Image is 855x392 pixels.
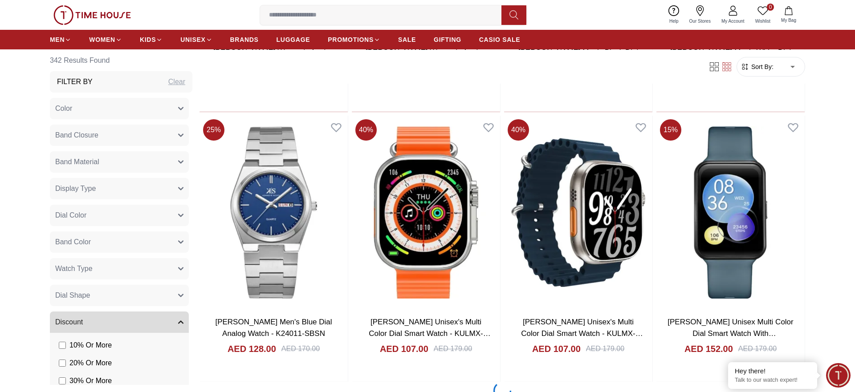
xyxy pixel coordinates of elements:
a: GIFTING [434,32,461,48]
button: Sort By: [741,62,774,71]
span: LUGGAGE [277,35,310,44]
img: Kenneth Scott Unisex's Multi Color Dial Smart Watch - KULMX-SSOBX [352,116,500,309]
span: UNISEX [180,35,205,44]
input: 20% Or More [59,360,66,367]
a: [PERSON_NAME] Unisex Multi Color Dial Smart Watch With Interchangeable Strap-KBLZ-XSBBX [668,318,793,349]
span: Discount [55,317,83,327]
span: GIFTING [434,35,461,44]
span: My Account [718,18,748,24]
button: Dial Shape [50,285,189,306]
span: 40 % [355,119,377,141]
a: Our Stores [684,4,716,26]
span: Band Material [55,157,99,167]
span: SALE [398,35,416,44]
div: Clear [168,77,185,87]
div: AED 179.00 [586,344,624,354]
img: Kenneth Scott Men's Blue Dial Analog Watch - K24011-SBSN [199,116,348,309]
div: Chat Widget [826,363,851,388]
span: Dial Color [55,210,86,221]
h3: Filter By [57,77,93,87]
h4: AED 107.00 [380,343,428,355]
span: KIDS [140,35,156,44]
span: Help [666,18,682,24]
span: Wishlist [752,18,774,24]
h4: AED 107.00 [532,343,581,355]
a: SALE [398,32,416,48]
h4: AED 152.00 [684,343,733,355]
button: Display Type [50,178,189,199]
a: Help [664,4,684,26]
span: Watch Type [55,263,93,274]
span: Display Type [55,183,96,194]
a: KIDS [140,32,163,48]
h4: AED 128.00 [228,343,276,355]
span: My Bag [778,17,800,24]
a: 0Wishlist [750,4,776,26]
a: [PERSON_NAME] Men's Blue Dial Analog Watch - K24011-SBSN [215,318,332,338]
input: 10% Or More [59,342,66,349]
span: WOMEN [89,35,115,44]
div: AED 170.00 [281,344,320,354]
a: BRANDS [230,32,259,48]
h6: 342 Results Found [50,50,192,71]
span: 40 % [508,119,529,141]
button: Dial Color [50,205,189,226]
span: Color [55,103,72,114]
img: Kenneth Scott Unisex Multi Color Dial Smart Watch With Interchangeable Strap-KBLZ-XSBBX [656,116,805,309]
div: AED 179.00 [434,344,472,354]
a: CASIO SALE [479,32,521,48]
div: Hey there! [735,367,810,376]
a: WOMEN [89,32,122,48]
span: 0 [767,4,774,11]
button: Band Material [50,151,189,173]
span: 10 % Or More [69,340,112,351]
span: 25 % [203,119,224,141]
span: 30 % Or More [69,376,112,386]
button: Watch Type [50,258,189,279]
span: BRANDS [230,35,259,44]
img: Kenneth Scott Unisex's Multi Color Dial Smart Watch - KULMX-SSNBC [504,116,652,309]
span: CASIO SALE [479,35,521,44]
input: 30% Or More [59,377,66,384]
img: ... [53,5,131,25]
a: [PERSON_NAME] Unisex's Multi Color Dial Smart Watch - KULMX-SSNBC [521,318,643,349]
span: 20 % Or More [69,358,112,368]
a: [PERSON_NAME] Unisex's Multi Color Dial Smart Watch - KULMX-SSOBX [369,318,490,349]
button: Band Closure [50,125,189,146]
div: AED 179.00 [738,344,777,354]
button: Band Color [50,231,189,253]
a: PROMOTIONS [328,32,380,48]
span: Band Closure [55,130,98,141]
span: PROMOTIONS [328,35,374,44]
span: 15 % [660,119,681,141]
span: Our Stores [686,18,714,24]
a: LUGGAGE [277,32,310,48]
p: Talk to our watch expert! [735,376,810,384]
a: UNISEX [180,32,212,48]
button: Color [50,98,189,119]
a: MEN [50,32,71,48]
span: Sort By: [749,62,774,71]
span: Dial Shape [55,290,90,301]
span: Band Color [55,237,91,247]
button: Discount [50,311,189,333]
span: MEN [50,35,65,44]
button: My Bag [776,4,802,25]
